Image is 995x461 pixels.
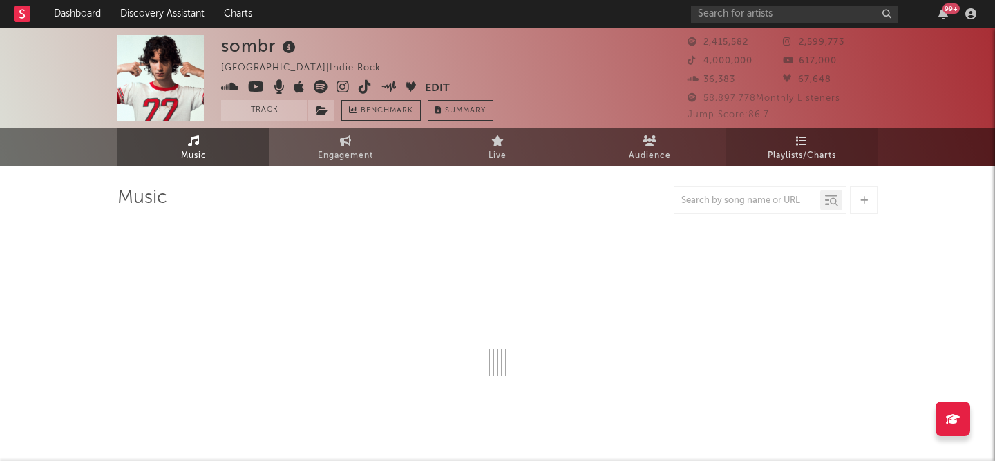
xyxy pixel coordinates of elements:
[221,35,299,57] div: sombr
[783,38,844,47] span: 2,599,773
[783,57,837,66] span: 617,000
[341,100,421,121] a: Benchmark
[688,75,735,84] span: 36,383
[783,75,831,84] span: 67,648
[489,148,506,164] span: Live
[688,38,748,47] span: 2,415,582
[117,128,269,166] a: Music
[318,148,373,164] span: Engagement
[445,107,486,115] span: Summary
[428,100,493,121] button: Summary
[938,8,948,19] button: 99+
[768,148,836,164] span: Playlists/Charts
[361,103,413,119] span: Benchmark
[688,94,840,103] span: 58,897,778 Monthly Listeners
[688,57,752,66] span: 4,000,000
[269,128,421,166] a: Engagement
[629,148,671,164] span: Audience
[221,60,397,77] div: [GEOGRAPHIC_DATA] | Indie Rock
[181,148,207,164] span: Music
[221,100,307,121] button: Track
[421,128,574,166] a: Live
[726,128,878,166] a: Playlists/Charts
[674,195,820,206] input: Search by song name or URL
[574,128,726,166] a: Audience
[425,80,450,97] button: Edit
[691,6,898,23] input: Search for artists
[942,3,960,14] div: 99 +
[688,110,769,119] span: Jump Score: 86.7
